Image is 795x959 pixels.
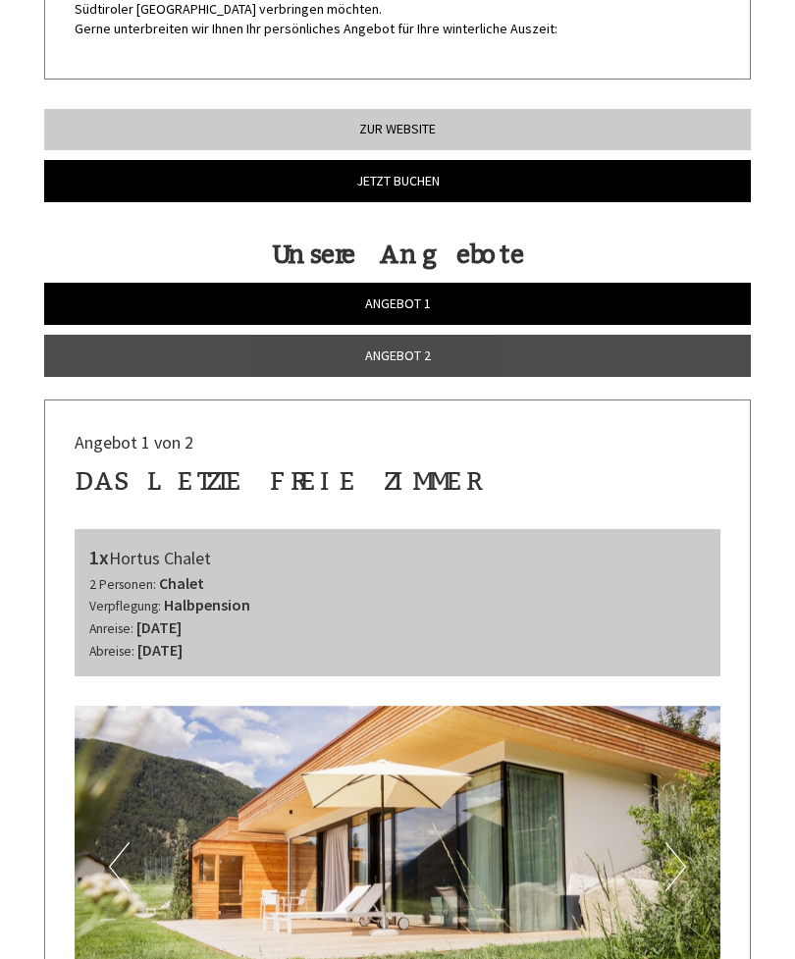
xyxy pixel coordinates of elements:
span: Angebot 2 [365,346,431,364]
small: Abreise: [89,643,134,660]
b: [DATE] [137,640,183,660]
div: Das letzte freie Zimmer [75,463,475,500]
button: Previous [109,842,130,891]
b: 1x [89,545,109,569]
button: Next [665,842,686,891]
small: Verpflegung: [89,598,161,614]
span: Angebot 1 von 2 [75,431,193,453]
b: Halbpension [164,595,250,614]
a: Zur Website [44,109,751,150]
div: Unsere Angebote [44,237,751,273]
b: [DATE] [136,617,182,637]
small: 2 Personen: [89,576,156,593]
b: Chalet [159,573,204,593]
small: Anreise: [89,620,133,637]
span: Angebot 1 [365,294,431,312]
a: Jetzt buchen [44,160,751,202]
div: Hortus Chalet [89,544,706,572]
